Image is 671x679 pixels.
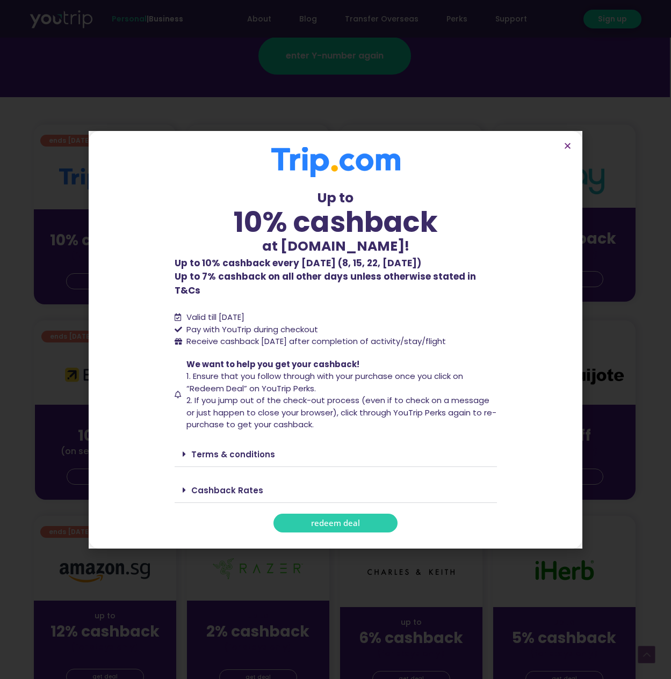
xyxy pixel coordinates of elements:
span: Valid till [DATE] [186,311,244,323]
p: Up to 7% cashback on all other days unless otherwise stated in T&Cs [175,257,497,298]
span: Receive cashback [DATE] after completion of activity/stay/flight [186,335,446,347]
div: Cashback Rates [175,478,497,503]
span: Pay with YouTrip during checkout [184,324,318,336]
span: 1. Ensure that you follow through with your purchase once you click on “Redeem Deal” on YouTrip P... [186,370,463,394]
div: 10% cashback [175,208,497,236]
a: Close [564,142,572,150]
a: Terms & conditions [191,449,275,460]
span: We want to help you get your cashback! [186,359,359,370]
a: Cashback Rates [191,485,263,496]
span: 2. If you jump out of the check-out process (even if to check on a message or just happen to clos... [186,395,496,430]
div: Up to at [DOMAIN_NAME]! [175,188,497,257]
div: Terms & conditions [175,442,497,467]
b: Up to 10% cashback every [DATE] (8, 15, 22, [DATE]) [175,257,421,269]
a: redeem deal [273,514,398,532]
span: redeem deal [311,519,360,527]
